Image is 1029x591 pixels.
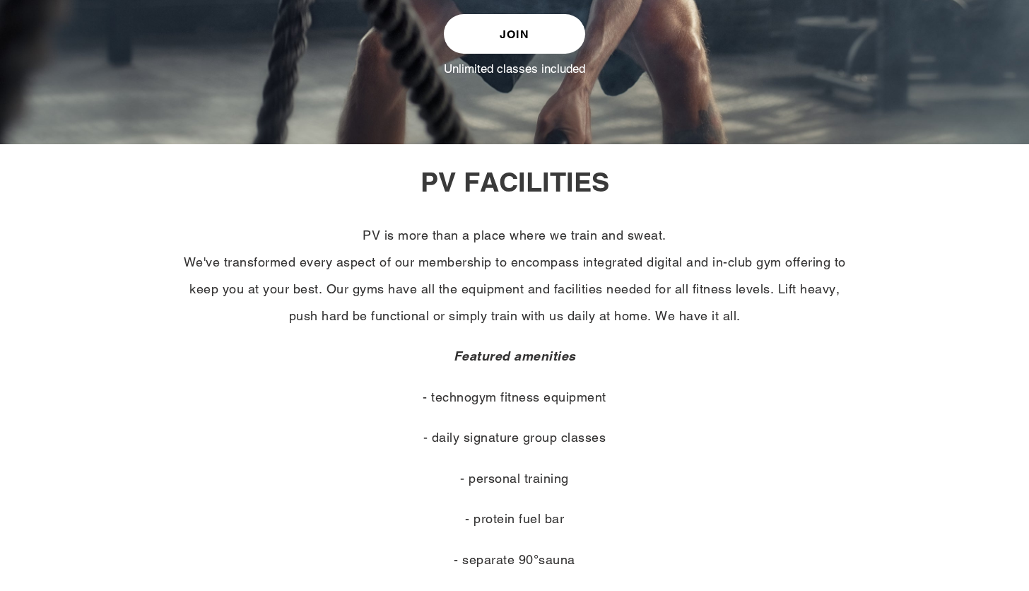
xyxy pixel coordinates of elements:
p: - personal training [175,465,854,492]
a: JOIN [444,14,585,54]
h2: PV FACILITIES [129,165,900,198]
p: - technogym fitness equipment [175,384,854,411]
p: PV is more than a place where we train and sweat. We've transformed every aspect of our membershi... [175,222,854,329]
p: - separate 90 sauna [175,546,854,573]
label: Unlimited classes included [444,61,585,76]
p: - protein fuel bar [175,505,854,532]
strong: ° [534,552,539,567]
strong: Featured amenities [454,349,576,363]
p: - daily signature group classes [175,424,854,451]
